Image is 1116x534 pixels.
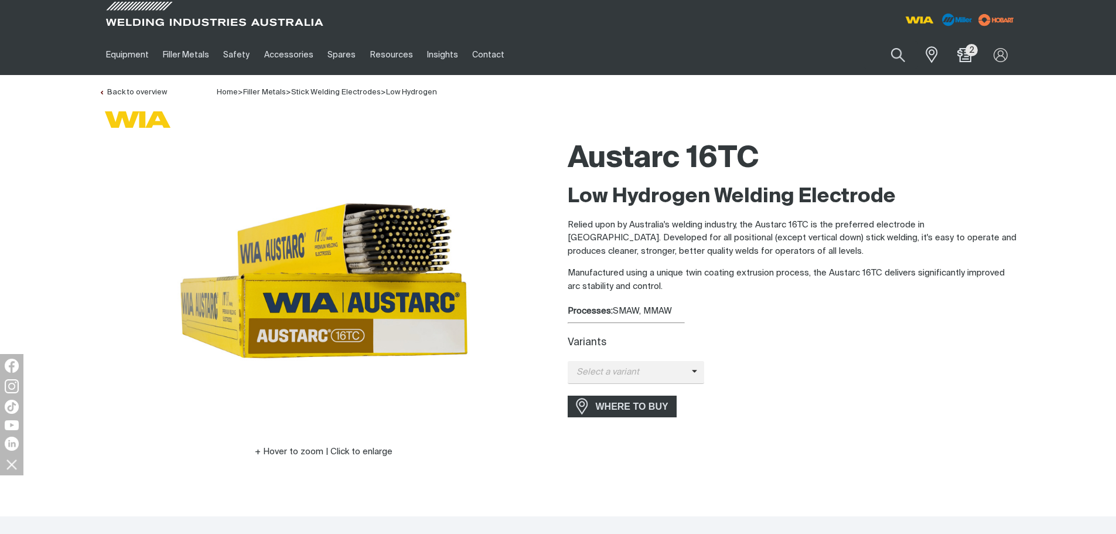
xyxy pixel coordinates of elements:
[248,445,400,459] button: Hover to zoom | Click to enlarge
[568,140,1018,178] h1: Austarc 16TC
[975,11,1018,29] img: miller
[568,305,1018,318] div: SMAW, MMAW
[286,89,291,96] span: >
[864,41,918,69] input: Product name or item number...
[568,184,1018,210] h2: Low Hydrogen Welding Electrode
[568,219,1018,259] p: Relied upon by Australia's welding industry, the Austarc 16TC is the preferred electrode in [GEOG...
[243,89,286,96] a: Filler Metals
[99,35,788,75] nav: Main
[5,359,19,373] img: Facebook
[5,400,19,414] img: TikTok
[568,366,692,379] span: Select a variant
[5,437,19,451] img: LinkedIn
[465,35,511,75] a: Contact
[5,420,19,430] img: YouTube
[2,454,22,474] img: hide socials
[320,35,363,75] a: Spares
[217,89,238,96] span: Home
[5,379,19,393] img: Instagram
[217,87,238,96] a: Home
[257,35,320,75] a: Accessories
[99,35,156,75] a: Equipment
[291,89,381,96] a: Stick Welding Electrodes
[568,307,613,315] strong: Processes:
[386,89,437,96] a: Low Hydrogen
[363,35,419,75] a: Resources
[238,89,243,96] span: >
[568,338,606,348] label: Variants
[216,35,257,75] a: Safety
[568,267,1018,293] p: Manufactured using a unique twin coating extrusion process, the Austarc 16TC delivers significant...
[420,35,465,75] a: Insights
[178,134,470,427] img: Austarc 16TC
[568,396,677,417] a: WHERE TO BUY
[381,89,386,96] span: >
[588,397,676,416] span: WHERE TO BUY
[878,41,918,69] button: Search products
[156,35,216,75] a: Filler Metals
[99,89,167,96] a: Back to overview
